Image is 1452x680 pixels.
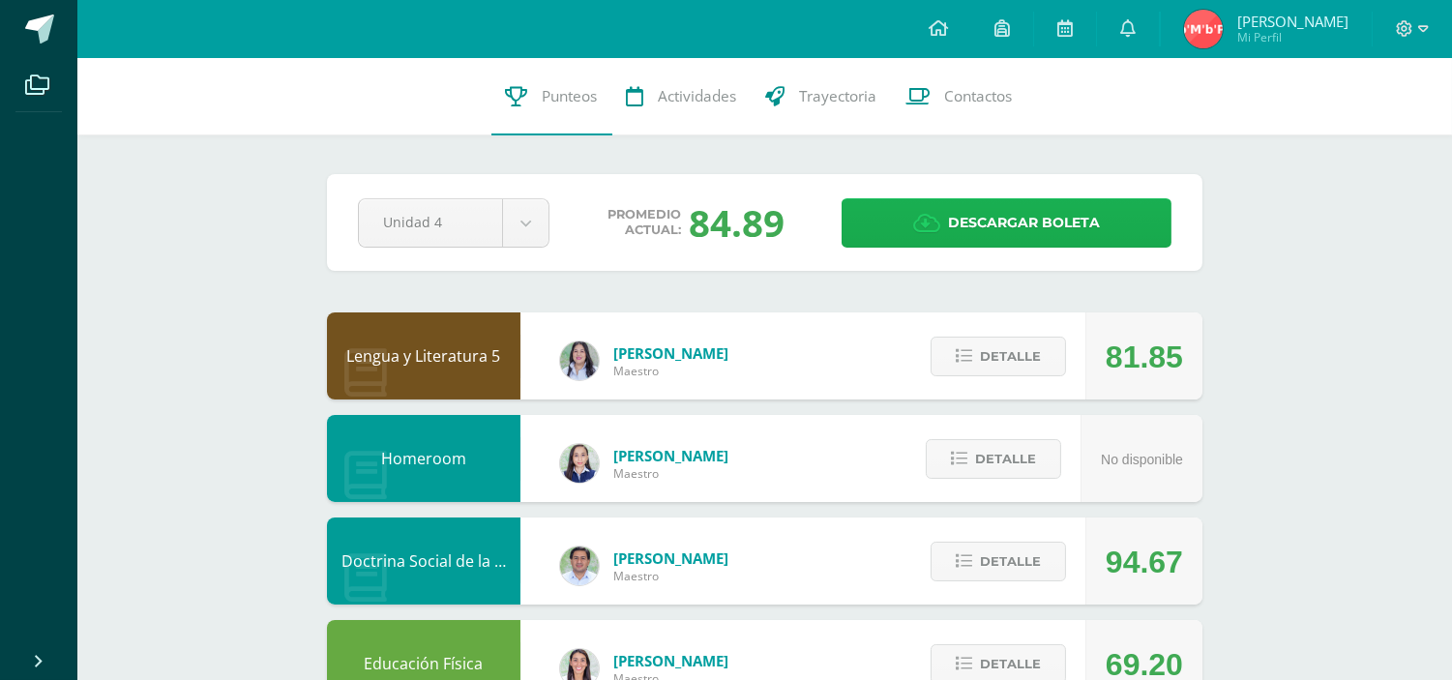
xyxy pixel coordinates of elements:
[948,199,1100,247] span: Descargar boleta
[659,86,737,106] span: Actividades
[1237,29,1348,45] span: Mi Perfil
[327,312,520,399] div: Lengua y Literatura 5
[842,198,1171,248] a: Descargar boleta
[980,339,1041,374] span: Detalle
[1106,313,1183,400] div: 81.85
[752,58,892,135] a: Trayectoria
[491,58,612,135] a: Punteos
[613,651,728,670] span: [PERSON_NAME]
[613,548,728,568] span: [PERSON_NAME]
[613,343,728,363] span: [PERSON_NAME]
[607,207,681,238] span: Promedio actual:
[931,337,1066,376] button: Detalle
[327,415,520,502] div: Homeroom
[980,544,1041,579] span: Detalle
[359,199,548,247] a: Unidad 4
[613,465,728,482] span: Maestro
[560,444,599,483] img: 360951c6672e02766e5b7d72674f168c.png
[613,568,728,584] span: Maestro
[613,363,728,379] span: Maestro
[327,517,520,605] div: Doctrina Social de la Iglesia
[560,547,599,585] img: f767cae2d037801592f2ba1a5db71a2a.png
[931,542,1066,581] button: Detalle
[945,86,1013,106] span: Contactos
[543,86,598,106] span: Punteos
[1184,10,1223,48] img: ca3c5678045a47df34288d126a1d4061.png
[689,197,785,248] div: 84.89
[383,199,478,245] span: Unidad 4
[975,441,1036,477] span: Detalle
[1101,452,1183,467] span: No disponible
[612,58,752,135] a: Actividades
[926,439,1061,479] button: Detalle
[560,341,599,380] img: df6a3bad71d85cf97c4a6d1acf904499.png
[1237,12,1348,31] span: [PERSON_NAME]
[800,86,877,106] span: Trayectoria
[892,58,1027,135] a: Contactos
[613,446,728,465] span: [PERSON_NAME]
[1106,518,1183,606] div: 94.67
